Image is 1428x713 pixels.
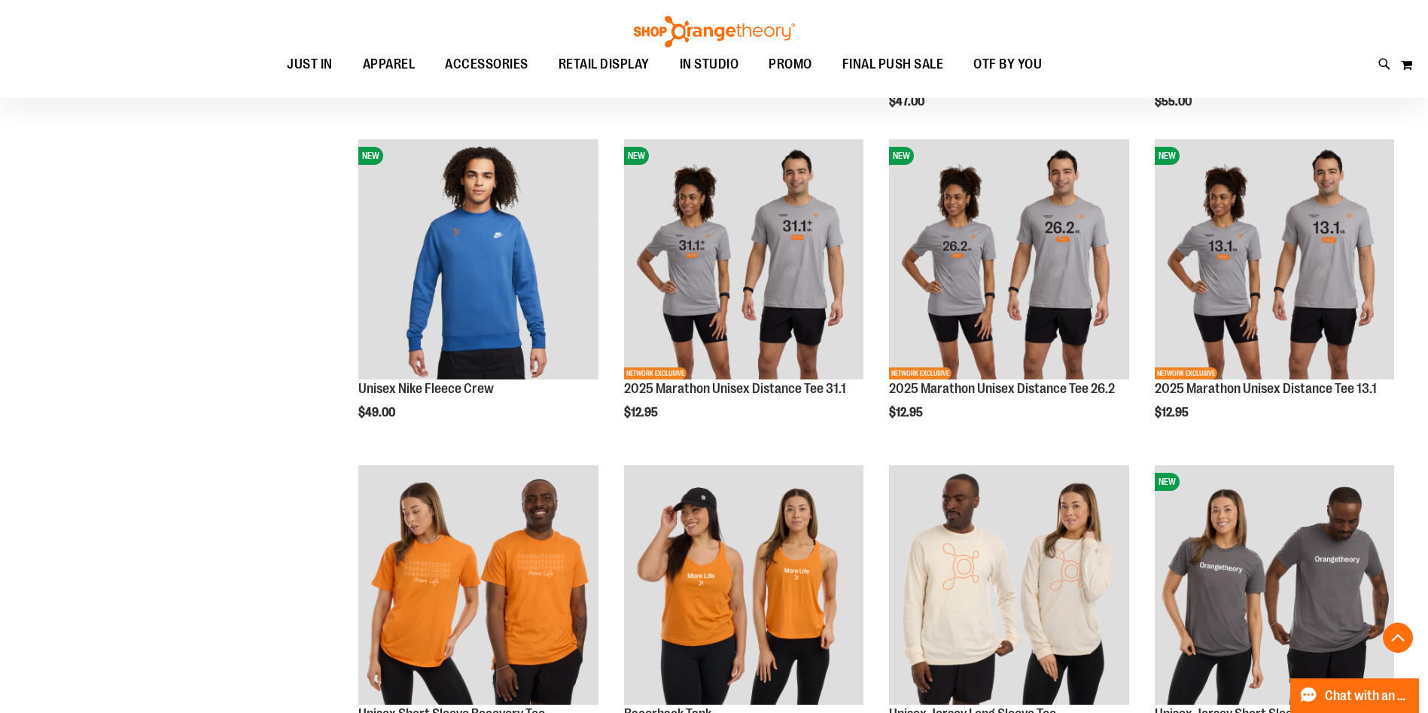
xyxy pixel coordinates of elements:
[1155,139,1394,379] img: 2025 Marathon Unisex Distance Tee 13.1
[889,465,1128,705] img: Unisex Jersey Long Sleeve Tee
[889,147,914,165] span: NEW
[680,47,739,81] span: IN STUDIO
[624,147,649,165] span: NEW
[287,47,333,81] span: JUST IN
[889,381,1115,396] a: 2025 Marathon Unisex Distance Tee 26.2
[754,47,827,82] a: PROMO
[889,139,1128,381] a: 2025 Marathon Unisex Distance Tee 26.2NEWNETWORK EXCLUSIVE
[358,139,598,379] img: Unisex Nike Fleece Crew
[358,406,397,419] span: $49.00
[889,406,925,419] span: $12.95
[973,47,1042,81] span: OTF BY YOU
[617,132,871,457] div: product
[363,47,416,81] span: APPAREL
[543,47,665,82] a: RETAIL DISPLAY
[769,47,812,81] span: PROMO
[1155,139,1394,381] a: 2025 Marathon Unisex Distance Tee 13.1NEWNETWORK EXCLUSIVE
[624,367,687,379] span: NETWORK EXCLUSIVE
[430,47,543,82] a: ACCESSORIES
[1155,147,1180,165] span: NEW
[1155,381,1377,396] a: 2025 Marathon Unisex Distance Tee 13.1
[1155,473,1180,491] span: NEW
[624,139,863,379] img: 2025 Marathon Unisex Distance Tee 31.1
[665,47,754,82] a: IN STUDIO
[889,139,1128,379] img: 2025 Marathon Unisex Distance Tee 26.2
[881,132,1136,457] div: product
[624,465,863,707] a: Racerback Tank
[559,47,650,81] span: RETAIL DISPLAY
[445,47,528,81] span: ACCESSORIES
[827,47,959,82] a: FINAL PUSH SALE
[1155,465,1394,707] a: Unisex Jersey Short Sleeve TeeNEW
[358,139,598,381] a: Unisex Nike Fleece CrewNEW
[624,381,846,396] a: 2025 Marathon Unisex Distance Tee 31.1
[624,406,660,419] span: $12.95
[889,95,927,108] span: $47.00
[358,465,598,705] img: Unisex Short Sleeve Recovery Tee
[958,47,1057,82] a: OTF BY YOU
[348,47,431,81] a: APPAREL
[624,465,863,705] img: Racerback Tank
[1290,678,1420,713] button: Chat with an Expert
[1155,367,1217,379] span: NETWORK EXCLUSIVE
[889,367,951,379] span: NETWORK EXCLUSIVE
[358,147,383,165] span: NEW
[632,16,797,47] img: Shop Orangetheory
[351,132,605,457] div: product
[624,139,863,381] a: 2025 Marathon Unisex Distance Tee 31.1NEWNETWORK EXCLUSIVE
[358,465,598,707] a: Unisex Short Sleeve Recovery Tee
[1147,132,1402,457] div: product
[358,381,494,396] a: Unisex Nike Fleece Crew
[1383,623,1413,653] button: Back To Top
[1325,689,1410,703] span: Chat with an Expert
[1155,465,1394,705] img: Unisex Jersey Short Sleeve Tee
[842,47,944,81] span: FINAL PUSH SALE
[1155,406,1191,419] span: $12.95
[272,47,348,82] a: JUST IN
[1155,95,1194,108] span: $55.00
[889,465,1128,707] a: Unisex Jersey Long Sleeve Tee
